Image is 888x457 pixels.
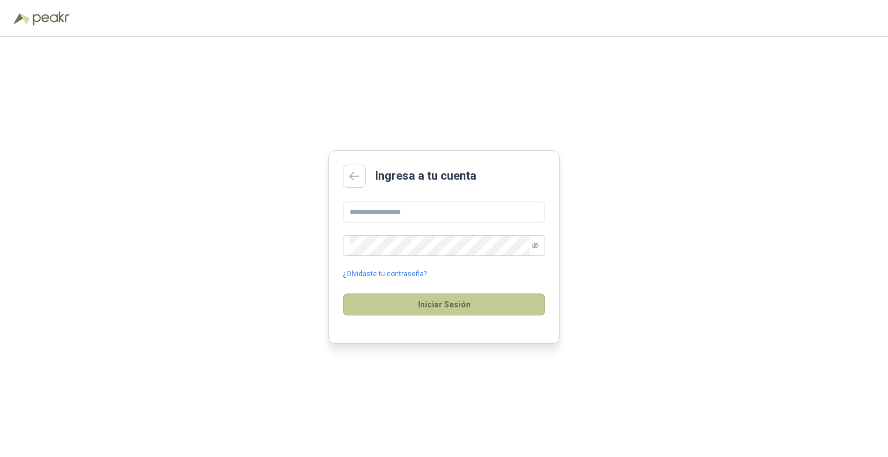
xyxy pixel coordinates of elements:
[343,269,427,280] a: ¿Olvidaste tu contraseña?
[532,242,539,249] span: eye-invisible
[32,12,69,25] img: Peakr
[343,293,545,315] button: Iniciar Sesión
[14,13,30,24] img: Logo
[375,167,476,185] h2: Ingresa a tu cuenta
